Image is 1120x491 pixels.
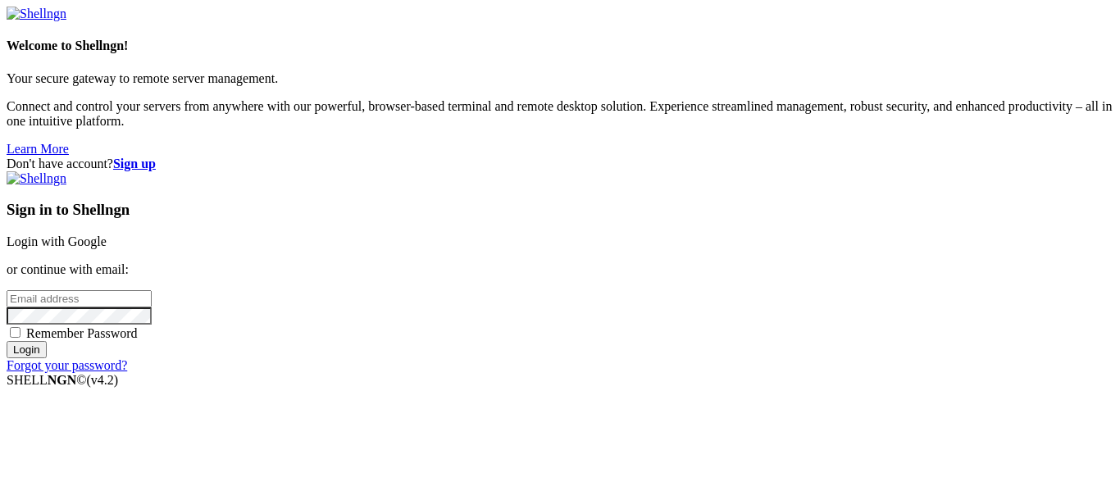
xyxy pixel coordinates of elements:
p: or continue with email: [7,262,1113,277]
input: Login [7,341,47,358]
span: 4.2.0 [87,373,119,387]
a: Forgot your password? [7,358,127,372]
input: Email address [7,290,152,307]
b: NGN [48,373,77,387]
input: Remember Password [10,327,20,338]
img: Shellngn [7,7,66,21]
img: Shellngn [7,171,66,186]
div: Don't have account? [7,157,1113,171]
a: Learn More [7,142,69,156]
p: Your secure gateway to remote server management. [7,71,1113,86]
p: Connect and control your servers from anywhere with our powerful, browser-based terminal and remo... [7,99,1113,129]
span: SHELL © [7,373,118,387]
a: Login with Google [7,234,107,248]
h4: Welcome to Shellngn! [7,39,1113,53]
a: Sign up [113,157,156,170]
span: Remember Password [26,326,138,340]
h3: Sign in to Shellngn [7,201,1113,219]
